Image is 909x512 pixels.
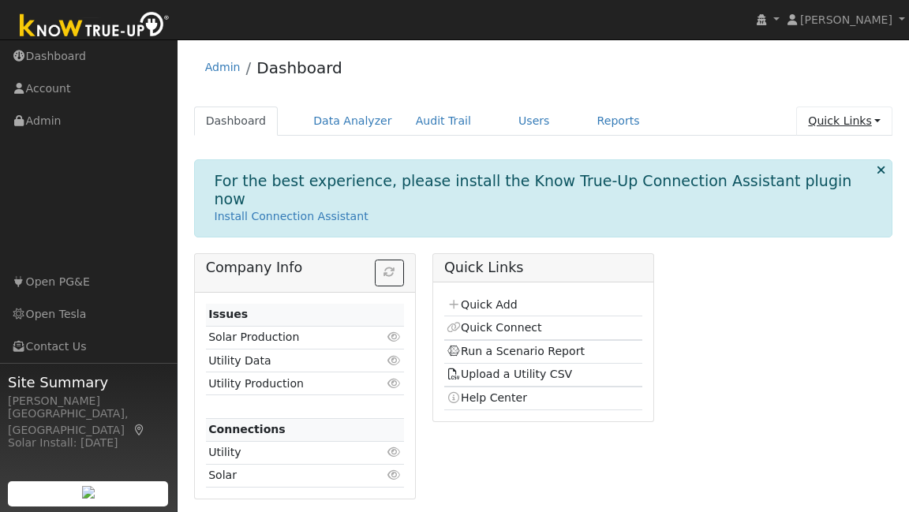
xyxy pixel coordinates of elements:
td: Utility [206,441,372,464]
a: Quick Connect [447,321,541,334]
a: Help Center [447,391,527,404]
a: Map [133,424,147,436]
a: Install Connection Assistant [215,210,368,222]
strong: Issues [208,308,248,320]
a: Users [507,107,562,136]
img: Know True-Up [12,9,178,44]
div: [PERSON_NAME] [8,393,169,409]
i: Click to view [387,469,402,480]
a: Data Analyzer [301,107,404,136]
i: Click to view [387,378,402,389]
h5: Company Info [206,260,404,276]
td: Solar [206,464,372,487]
a: Dashboard [256,58,342,77]
a: Dashboard [194,107,279,136]
i: Click to view [387,331,402,342]
td: Utility Production [206,372,372,395]
a: Reports [585,107,652,136]
h1: For the best experience, please install the Know True-Up Connection Assistant plugin now [215,172,873,208]
a: Upload a Utility CSV [447,368,572,380]
td: Solar Production [206,326,372,349]
td: Utility Data [206,349,372,372]
img: retrieve [82,486,95,499]
div: [GEOGRAPHIC_DATA], [GEOGRAPHIC_DATA] [8,405,169,439]
h5: Quick Links [444,260,642,276]
a: Admin [205,61,241,73]
a: Run a Scenario Report [447,345,585,357]
i: Click to view [387,447,402,458]
strong: Connections [208,423,286,435]
a: Quick Add [447,298,517,311]
i: Click to view [387,355,402,366]
span: [PERSON_NAME] [800,13,892,26]
a: Quick Links [796,107,892,136]
a: Audit Trail [404,107,483,136]
div: Solar Install: [DATE] [8,435,169,451]
span: Site Summary [8,372,169,393]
